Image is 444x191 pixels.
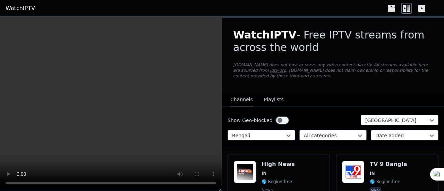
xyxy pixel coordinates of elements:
img: High News [234,161,256,183]
h1: - Free IPTV streams from across the world [233,29,433,54]
span: IN [262,171,267,176]
label: Show Geo-blocked [228,117,273,124]
span: IN [370,171,375,176]
h6: TV 9 Bangla [370,161,407,168]
span: 🌎 Region-free [370,179,400,184]
button: Playlists [264,93,284,106]
p: [DOMAIN_NAME] does not host or serve any video content directly. All streams available here are s... [233,62,433,79]
h6: High News [262,161,295,168]
img: TV 9 Bangla [342,161,364,183]
button: Channels [230,93,253,106]
a: iptv-org [270,68,286,73]
a: WatchIPTV [6,4,35,12]
span: WatchIPTV [233,29,297,41]
span: 🌎 Region-free [262,179,292,184]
